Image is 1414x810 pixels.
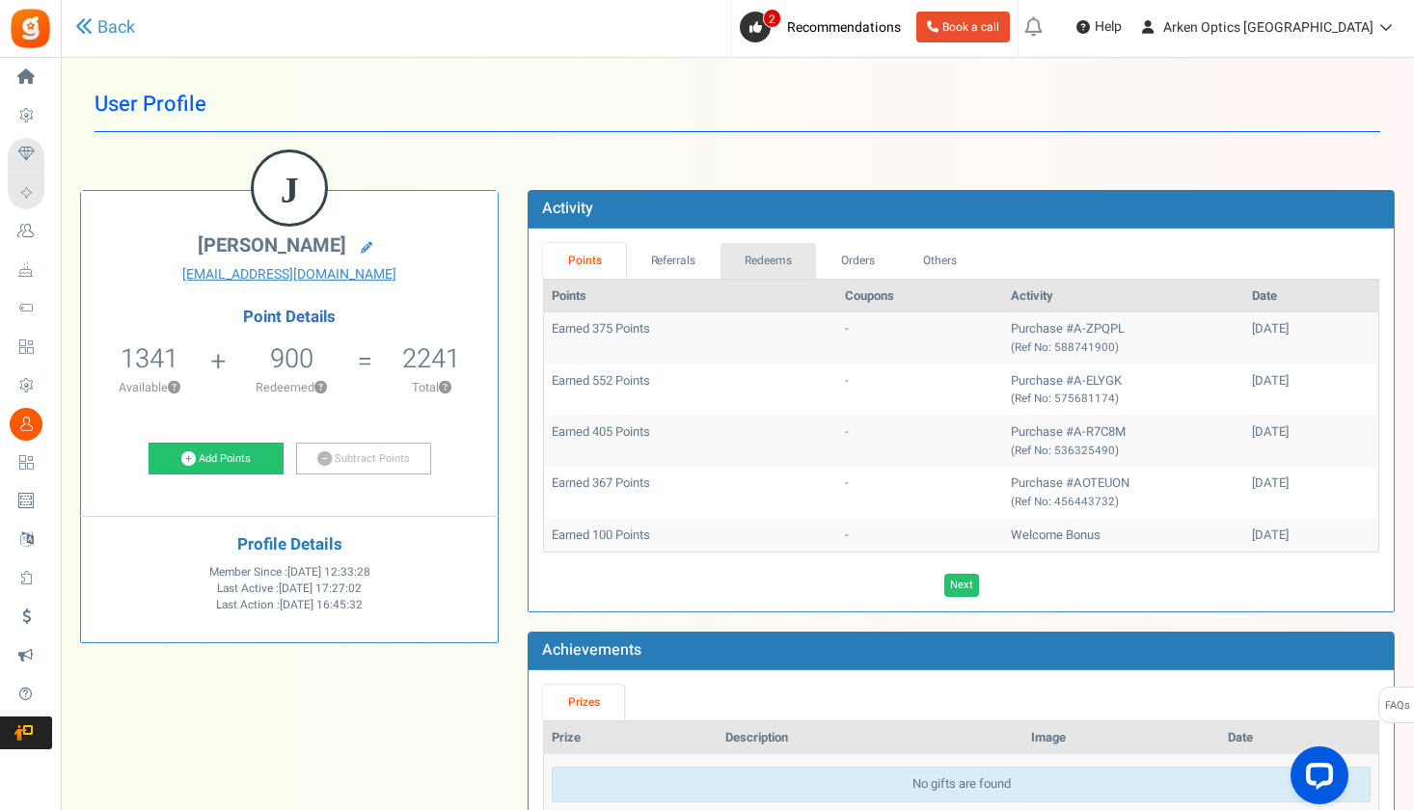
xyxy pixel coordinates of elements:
th: Points [544,280,836,313]
span: FAQs [1384,688,1410,724]
span: Member Since : [209,564,370,580]
a: 2 Recommendations [740,12,909,42]
td: - [837,416,1003,467]
figcaption: J [254,152,325,228]
span: [DATE] 12:33:28 [287,564,370,580]
p: Total [374,379,488,396]
span: [DATE] 17:27:02 [279,580,362,597]
span: Recommendations [787,17,901,38]
h5: 900 [270,344,313,373]
td: Earned 405 Points [544,416,836,467]
td: Earned 375 Points [544,312,836,364]
p: Redeemed [228,379,355,396]
img: Gratisfaction [9,7,52,50]
h5: 2241 [402,344,460,373]
h4: Point Details [81,309,498,326]
th: Date [1220,721,1378,755]
small: (Ref No: 588741900) [1011,339,1119,356]
a: Redeems [721,243,817,279]
td: - [837,467,1003,518]
span: Help [1090,17,1122,37]
div: [DATE] [1252,320,1371,338]
td: Welcome Bonus [1003,519,1244,553]
small: (Ref No: 536325490) [1011,443,1119,459]
small: (Ref No: 575681174) [1011,391,1119,407]
span: 1341 [121,339,178,378]
div: [DATE] [1252,526,1371,545]
b: Activity [542,197,593,220]
a: Add Points [149,443,284,475]
th: Image [1023,721,1219,755]
th: Activity [1003,280,1244,313]
button: ? [314,382,327,394]
th: Prize [544,721,718,755]
th: Description [718,721,1023,755]
td: Purchase #AOTEUON [1003,467,1244,518]
a: [EMAIL_ADDRESS][DOMAIN_NAME] [95,265,483,284]
div: No gifts are found [552,767,1371,802]
small: (Ref No: 456443732) [1011,494,1119,510]
button: ? [168,382,180,394]
span: Arken Optics [GEOGRAPHIC_DATA] [1163,17,1373,38]
th: Date [1244,280,1378,313]
span: Last Action : [216,597,363,613]
span: [PERSON_NAME] [198,231,346,259]
td: Earned 552 Points [544,364,836,416]
h1: User Profile [95,77,1380,132]
td: Earned 367 Points [544,467,836,518]
a: Points [543,243,626,279]
a: Referrals [626,243,721,279]
a: Others [899,243,982,279]
td: - [837,364,1003,416]
td: Earned 100 Points [544,519,836,553]
th: Coupons [837,280,1003,313]
button: ? [439,382,451,394]
span: 2 [763,9,781,28]
b: Achievements [542,638,641,661]
a: Book a call [916,12,1010,42]
div: [DATE] [1252,474,1371,493]
a: Help [1069,12,1129,42]
td: Purchase #A-ZPQPL [1003,312,1244,364]
td: - [837,519,1003,553]
td: Purchase #A-R7C8M [1003,416,1244,467]
td: Purchase #A-ELYGK [1003,364,1244,416]
div: [DATE] [1252,372,1371,391]
a: Orders [816,243,899,279]
td: - [837,312,1003,364]
a: Subtract Points [296,443,431,475]
a: Next [944,574,979,597]
h4: Profile Details [95,536,483,554]
div: [DATE] [1252,423,1371,442]
span: Last Active : [217,580,362,597]
span: [DATE] 16:45:32 [280,597,363,613]
a: Prizes [543,685,624,720]
p: Available [91,379,208,396]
